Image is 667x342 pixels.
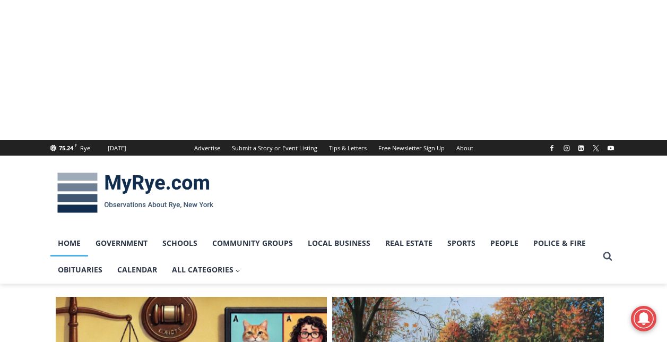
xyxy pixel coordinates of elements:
a: Local Business [300,230,378,256]
span: F [75,142,77,148]
img: MyRye.com [50,165,220,220]
nav: Primary Navigation [50,230,598,284]
a: YouTube [604,142,617,155]
div: [DATE] [108,143,126,153]
a: All Categories [164,256,248,283]
nav: Secondary Navigation [188,140,479,156]
div: Rye [80,143,90,153]
a: Tips & Letters [323,140,373,156]
a: Home [50,230,88,256]
span: All Categories [172,264,241,276]
a: Advertise [188,140,226,156]
span: 75.24 [59,144,73,152]
a: Instagram [560,142,573,155]
a: Community Groups [205,230,300,256]
a: Linkedin [575,142,587,155]
a: X [590,142,602,155]
a: Police & Fire [526,230,593,256]
a: Calendar [110,256,164,283]
button: View Search Form [598,247,617,266]
a: Real Estate [378,230,440,256]
a: Sports [440,230,483,256]
a: People [483,230,526,256]
a: Free Newsletter Sign Up [373,140,451,156]
a: Government [88,230,155,256]
a: Schools [155,230,205,256]
a: Submit a Story or Event Listing [226,140,323,156]
a: Obituaries [50,256,110,283]
a: About [451,140,479,156]
a: Facebook [545,142,558,155]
